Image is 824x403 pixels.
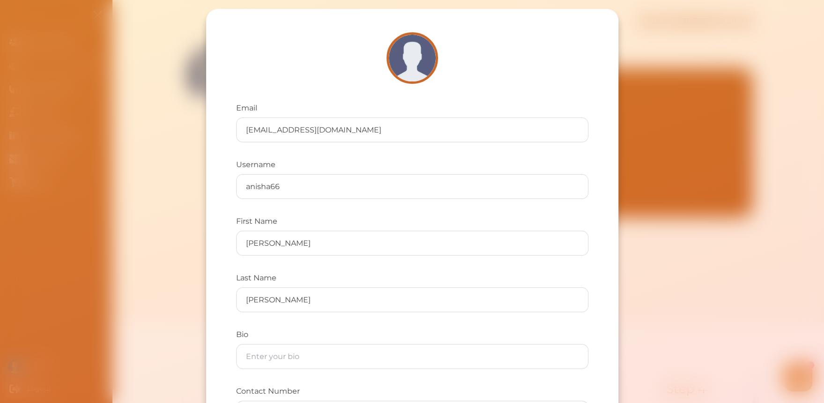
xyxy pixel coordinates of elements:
[236,272,588,284] p: Last Name
[236,159,588,170] p: Username
[236,103,588,114] p: Email
[237,231,588,255] input: Enter your first name
[236,329,588,340] p: Bio
[237,175,588,198] input: Enter your username
[236,216,588,227] p: First Name
[237,118,588,142] input: Enter your email
[237,288,588,312] input: Enter your last name
[208,0,215,8] i: 1
[236,386,588,397] p: Contact Number
[237,344,588,368] input: Enter your bio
